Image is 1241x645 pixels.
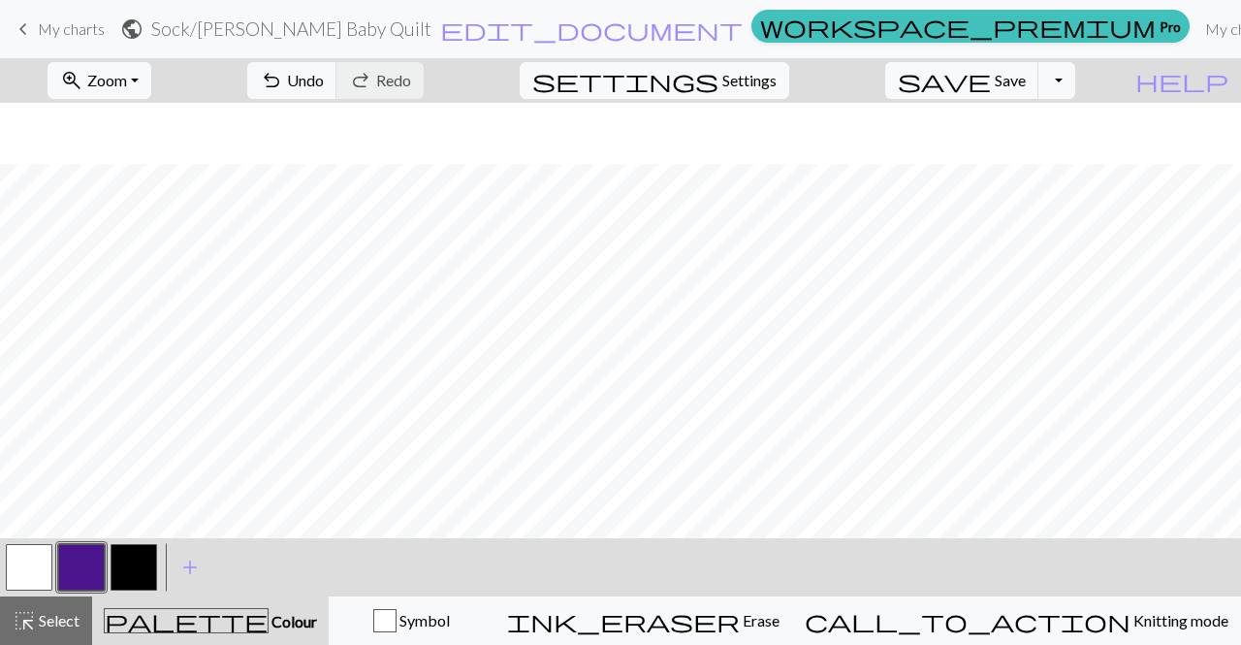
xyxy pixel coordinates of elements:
button: Erase [494,597,792,645]
span: save [898,67,991,94]
button: Colour [92,597,329,645]
span: workspace_premium [760,13,1156,40]
span: palette [105,607,268,634]
span: settings [532,67,718,94]
span: My charts [38,19,105,38]
span: public [120,16,143,43]
span: add [178,554,202,581]
span: Undo [287,71,324,89]
button: Undo [247,62,337,99]
span: help [1135,67,1228,94]
h2: Sock / [PERSON_NAME] Baby Quilt [151,17,431,40]
a: My charts [12,13,105,46]
a: Pro [751,10,1190,43]
span: edit_document [440,16,743,43]
span: zoom_in [60,67,83,94]
span: Colour [269,612,317,630]
span: ink_eraser [507,607,740,634]
button: Knitting mode [792,597,1241,645]
span: highlight_alt [13,607,36,634]
span: Knitting mode [1130,611,1228,629]
button: Symbol [329,597,494,645]
span: Symbol [397,611,450,629]
span: keyboard_arrow_left [12,16,35,43]
span: Erase [740,611,780,629]
button: Save [885,62,1039,99]
button: Zoom [48,62,151,99]
i: Settings [532,69,718,92]
span: Select [36,611,80,629]
span: undo [260,67,283,94]
span: call_to_action [805,607,1130,634]
span: Settings [722,69,777,92]
button: SettingsSettings [520,62,789,99]
span: Save [995,71,1026,89]
span: Zoom [87,71,127,89]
